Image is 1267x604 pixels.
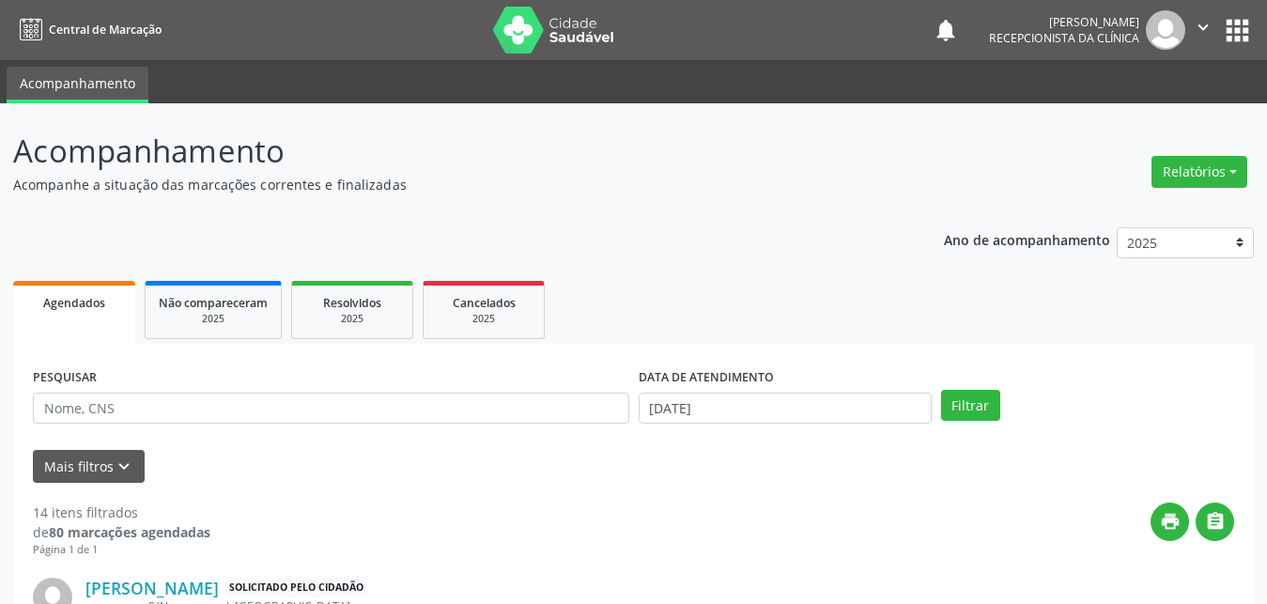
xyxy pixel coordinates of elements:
[33,393,629,425] input: Nome, CNS
[33,503,210,522] div: 14 itens filtrados
[159,312,268,326] div: 2025
[43,295,105,311] span: Agendados
[7,67,148,103] a: Acompanhamento
[85,578,219,598] a: [PERSON_NAME]
[1221,14,1254,47] button: apps
[13,14,162,45] a: Central de Marcação
[13,175,882,194] p: Acompanhe a situação das marcações correntes e finalizadas
[323,295,381,311] span: Resolvidos
[639,393,932,425] input: Selecione um intervalo
[114,457,134,477] i: keyboard_arrow_down
[944,227,1110,251] p: Ano de acompanhamento
[33,542,210,558] div: Página 1 de 1
[1160,511,1181,532] i: print
[453,295,516,311] span: Cancelados
[1193,17,1213,38] i: 
[437,312,531,326] div: 2025
[989,30,1139,46] span: Recepcionista da clínica
[1151,503,1189,541] button: print
[49,523,210,541] strong: 80 marcações agendadas
[33,364,97,393] label: PESQUISAR
[1205,511,1226,532] i: 
[49,22,162,38] span: Central de Marcação
[225,579,367,598] span: Solicitado pelo cidadão
[1185,10,1221,50] button: 
[639,364,774,393] label: DATA DE ATENDIMENTO
[33,450,145,483] button: Mais filtroskeyboard_arrow_down
[1196,503,1234,541] button: 
[1151,156,1247,188] button: Relatórios
[305,312,399,326] div: 2025
[1146,10,1185,50] img: img
[933,17,959,43] button: notifications
[159,295,268,311] span: Não compareceram
[33,522,210,542] div: de
[989,14,1139,30] div: [PERSON_NAME]
[941,390,1000,422] button: Filtrar
[13,128,882,175] p: Acompanhamento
